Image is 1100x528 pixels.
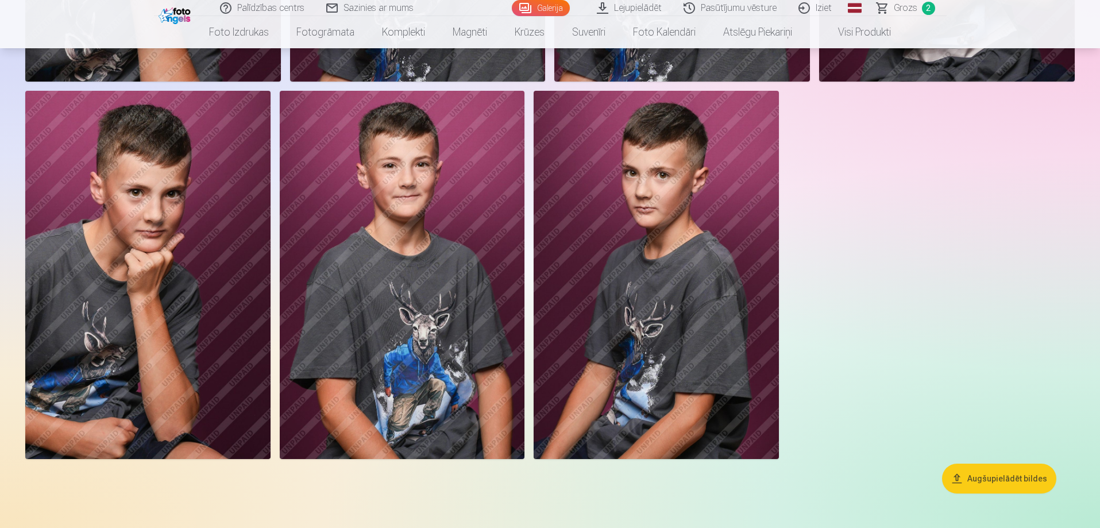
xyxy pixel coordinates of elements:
[942,464,1056,494] button: Augšupielādēt bildes
[709,16,806,48] a: Atslēgu piekariņi
[501,16,558,48] a: Krūzes
[894,1,917,15] span: Grozs
[159,5,194,24] img: /fa1
[922,2,935,15] span: 2
[806,16,905,48] a: Visi produkti
[558,16,619,48] a: Suvenīri
[439,16,501,48] a: Magnēti
[283,16,368,48] a: Fotogrāmata
[368,16,439,48] a: Komplekti
[195,16,283,48] a: Foto izdrukas
[619,16,709,48] a: Foto kalendāri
